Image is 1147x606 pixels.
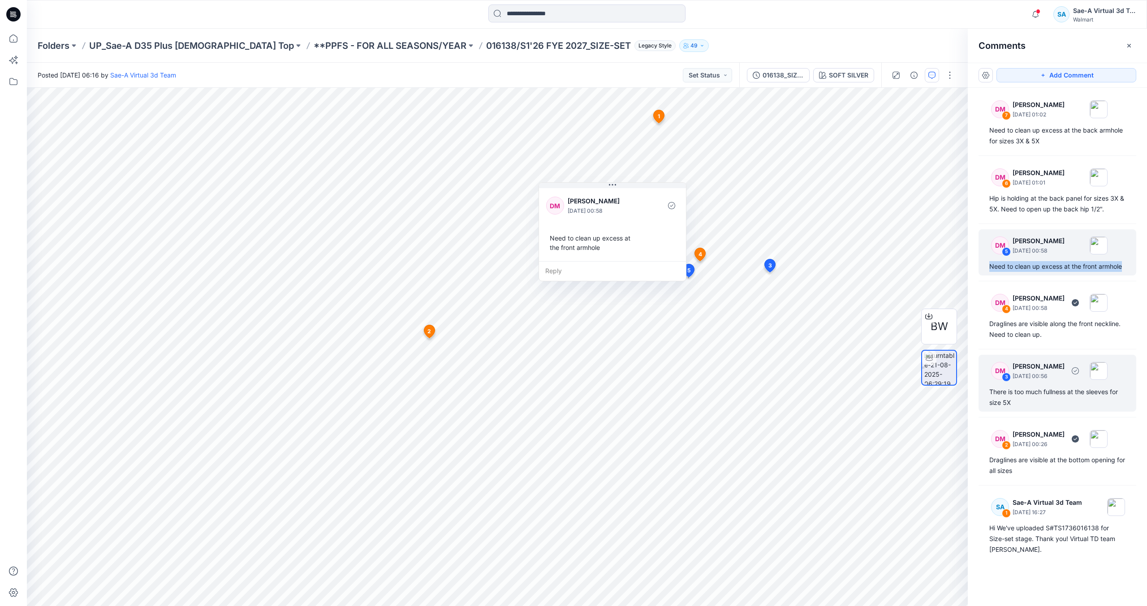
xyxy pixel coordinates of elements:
div: Hi We've uploaded S#TS1736016138 for Size-set stage. Thank you! Virtual TD team [PERSON_NAME]. [989,523,1125,555]
a: Folders [38,39,69,52]
p: [PERSON_NAME] [1013,293,1065,304]
div: DM [991,294,1009,312]
button: Add Comment [996,68,1136,82]
div: 5 [1002,247,1011,256]
div: 2 [1002,441,1011,450]
div: 3 [1002,373,1011,382]
div: DM [991,362,1009,380]
div: 7 [1002,111,1011,120]
p: [DATE] 00:58 [568,206,641,215]
p: 49 [690,41,698,51]
div: Draglines are visible at the bottom opening for all sizes [989,455,1125,476]
p: Sae-A Virtual 3d Team [1013,497,1082,508]
div: SA [1053,6,1069,22]
div: Need to clean up excess at the front armhole [989,261,1125,272]
p: [DATE] 01:01 [1013,178,1065,187]
p: [DATE] 00:56 [1013,372,1065,381]
div: Reply [539,261,686,281]
p: [DATE] 01:02 [1013,110,1065,119]
div: Need to clean up excess at the back armhole for sizes 3X & 5X [989,125,1125,146]
div: Sae-A Virtual 3d Team [1073,5,1136,16]
p: [DATE] 00:58 [1013,304,1065,313]
div: 1 [1002,509,1011,518]
button: 49 [679,39,709,52]
div: Walmart [1073,16,1136,23]
div: SA [991,498,1009,516]
div: Hip is holding at the back panel for sizes 3X & 5X. Need to open up the back hip 1/2". [989,193,1125,215]
span: 5 [687,266,690,275]
div: DM [991,236,1009,254]
a: UP_Sae-A D35 Plus [DEMOGRAPHIC_DATA] Top [89,39,294,52]
span: 3 [768,262,772,270]
div: Need to clean up excess at the front armhole [546,230,679,256]
p: [PERSON_NAME] [1013,429,1065,440]
span: BW [931,318,948,335]
p: [PERSON_NAME] [1013,361,1065,372]
div: DM [991,430,1009,448]
button: 016138_SIZE-SET_TS PUFF SLV FLEECE SAEA 081925 [747,68,810,82]
span: Legacy Style [634,40,676,51]
img: turntable-21-08-2025-06:29:19 [924,351,956,385]
div: There is too much fullness at the sleeves for size 5X [989,387,1125,408]
button: Details [907,68,921,82]
p: [DATE] 00:26 [1013,440,1065,449]
button: SOFT SILVER [813,68,874,82]
span: 1 [658,112,660,120]
p: 016138/S1'26 FYE 2027_SIZE-SET [486,39,631,52]
p: [PERSON_NAME] [568,196,641,206]
button: Legacy Style [631,39,676,52]
a: **PPFS - FOR ALL SEASONS/YEAR [314,39,466,52]
div: 016138_SIZE-SET_TS PUFF SLV FLEECE SAEA 081925 [763,70,804,80]
h2: Comments [979,40,1026,51]
p: [DATE] 00:58 [1013,246,1065,255]
div: 4 [1002,305,1011,314]
span: 4 [699,250,702,258]
div: DM [991,168,1009,186]
div: SOFT SILVER [829,70,868,80]
span: Posted [DATE] 06:16 by [38,70,176,80]
div: 6 [1002,179,1011,188]
p: [PERSON_NAME] [1013,168,1065,178]
div: DM [546,197,564,215]
div: Draglines are visible along the front neckline. Need to clean up. [989,318,1125,340]
span: 2 [427,327,431,335]
p: [PERSON_NAME] [1013,99,1065,110]
a: Sae-A Virtual 3d Team [110,71,176,79]
div: DM [991,100,1009,118]
p: [DATE] 16:27 [1013,508,1082,517]
p: [PERSON_NAME] [1013,236,1065,246]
